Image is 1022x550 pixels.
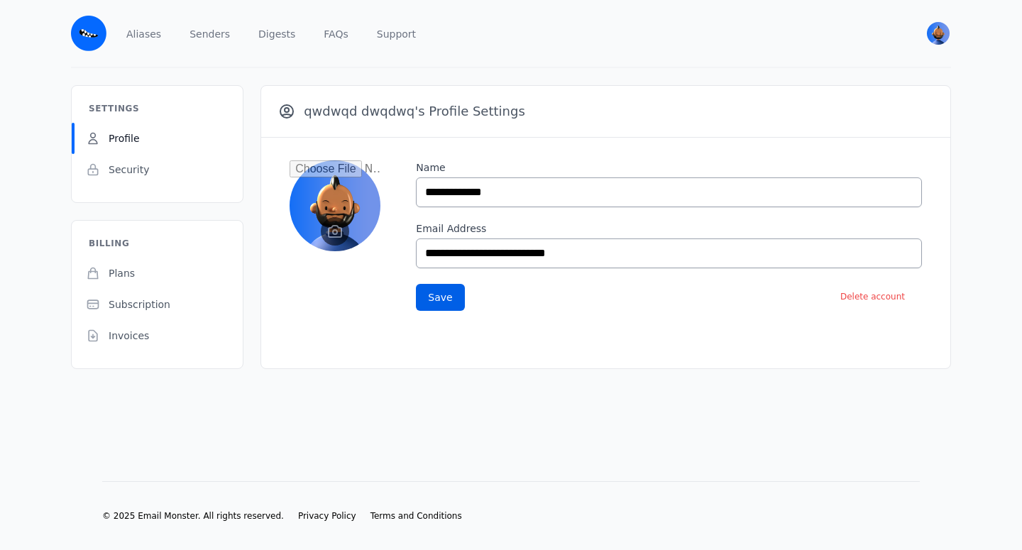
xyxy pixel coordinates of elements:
button: Delete account [829,282,916,311]
a: Subscription [72,289,243,320]
h3: qwdwqd dwqdwq's Profile Settings [278,103,525,120]
a: Profile [72,123,243,154]
span: Privacy Policy [298,511,356,521]
label: Email Address [416,221,922,236]
h3: Settings [72,103,156,123]
span: Subscription [109,297,170,312]
a: Terms and Conditions [370,510,462,522]
button: User menu [925,21,951,46]
a: Privacy Policy [298,510,356,522]
span: Security [109,163,150,177]
img: Email Monster [71,16,106,51]
h3: Billing [72,238,146,258]
span: Invoices [109,329,149,343]
span: Terms and Conditions [370,511,462,521]
li: © 2025 Email Monster. All rights reserved. [102,510,284,522]
img: qwdwqd dwqdwq's Avatar [927,22,950,45]
a: Plans [72,258,243,289]
label: Name [416,160,922,175]
span: Profile [109,131,140,145]
button: Save [416,284,464,311]
a: Security [72,154,243,185]
span: Plans [109,266,135,280]
a: Invoices [72,320,243,351]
